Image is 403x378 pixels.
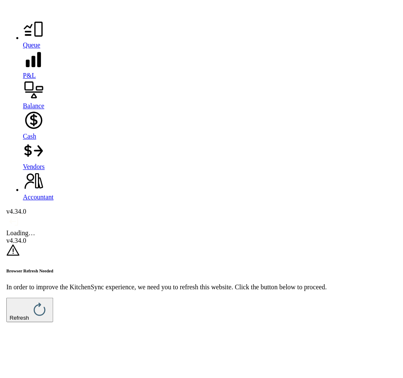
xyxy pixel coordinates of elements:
[20,19,400,50] a: Queue
[20,196,51,204] span: Accountant
[3,302,51,327] button: Refresh
[20,104,42,111] span: Balance
[3,288,400,295] p: In order to improve the KitchenSync experience, we need you to refresh this website. Click the bu...
[20,142,400,173] a: Vendors
[20,81,400,111] a: Balance
[20,73,33,80] span: P&L
[3,240,400,248] div: v 4.34.0
[20,42,38,49] span: Queue
[20,166,42,173] span: Vendors
[3,272,400,277] h6: Browser Refresh Needed
[3,233,32,240] span: Loading…
[3,211,400,218] div: v 4.34.0
[20,111,400,142] a: Cash
[20,135,34,142] span: Cash
[20,50,400,81] a: P&L
[20,173,400,204] a: Accountant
